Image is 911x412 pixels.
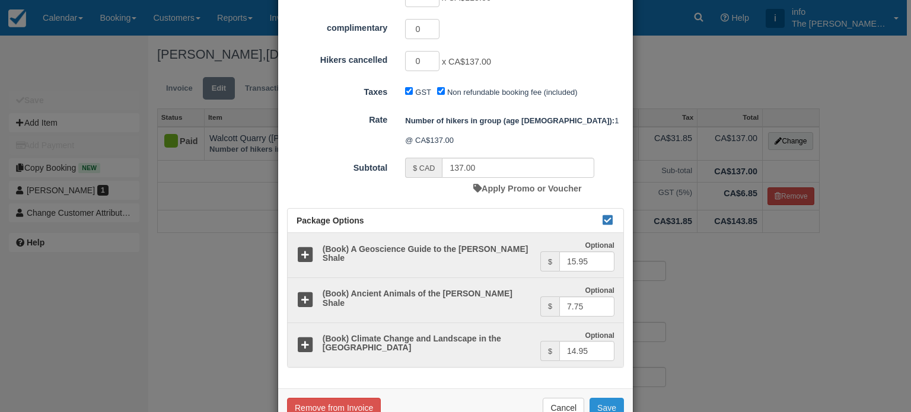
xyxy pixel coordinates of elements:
label: GST [415,88,431,97]
a: (Book) Climate Change and Landscape in the [GEOGRAPHIC_DATA] Optional $ [288,322,623,368]
small: $ [548,347,552,356]
a: (Book) Ancient Animals of the [PERSON_NAME] Shale Optional $ [288,277,623,323]
h5: (Book) Ancient Animals of the [PERSON_NAME] Shale [314,289,540,308]
small: $ [548,258,552,266]
small: $ [548,302,552,311]
label: Taxes [278,82,396,98]
a: Apply Promo or Voucher [473,184,581,193]
input: Hikers cancelled [405,51,439,71]
h5: (Book) A Geoscience Guide to the [PERSON_NAME] Shale [314,245,540,263]
label: Rate [278,110,396,126]
strong: Optional [585,241,614,250]
small: $ CAD [413,164,435,173]
label: Subtotal [278,158,396,174]
input: complimentary [405,19,439,39]
span: Package Options [297,216,364,225]
strong: Optional [585,286,614,295]
label: complimentary [278,18,396,34]
strong: Number of hikers in group (age 8 - 75) [405,116,614,125]
h5: (Book) Climate Change and Landscape in the [GEOGRAPHIC_DATA] [314,334,540,353]
span: x CA$137.00 [442,58,491,67]
div: 1 @ CA$137.00 [396,111,633,150]
strong: Optional [585,331,614,340]
label: Hikers cancelled [278,50,396,66]
a: (Book) A Geoscience Guide to the [PERSON_NAME] Shale Optional $ [288,233,623,278]
label: Non refundable booking fee (included) [447,88,578,97]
